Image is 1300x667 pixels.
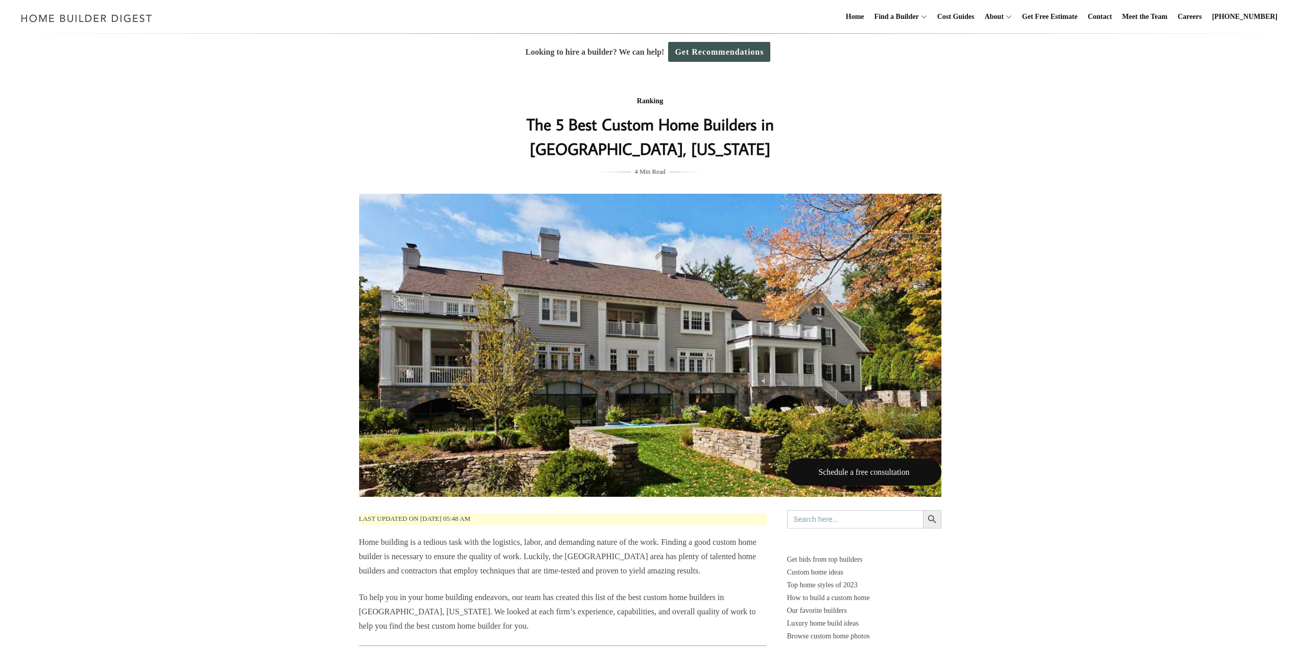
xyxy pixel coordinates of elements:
a: Get Free Estimate [1018,1,1082,33]
a: Luxury home build ideas [787,617,941,630]
a: Meet the Team [1118,1,1172,33]
a: Get Recommendations [668,42,770,62]
a: Ranking [637,97,663,105]
a: About [980,1,1003,33]
svg: Search [927,514,938,525]
a: Top home styles of 2023 [787,579,941,591]
img: Home Builder Digest [16,8,157,28]
p: Get bids from top builders [787,553,941,566]
p: Last updated on [DATE] 05:48 am [359,513,767,525]
a: How to build a custom home [787,591,941,604]
span: 4 Min Read [634,166,665,177]
span: Home building is a tedious task with the logistics, labor, and demanding nature of the work. Find... [359,538,757,575]
a: Contact [1083,1,1116,33]
a: [PHONE_NUMBER] [1208,1,1282,33]
span: To help you in your home building endeavors, our team has created this list of the best custom ho... [359,593,756,630]
h1: The 5 Best Custom Home Builders in [GEOGRAPHIC_DATA], [US_STATE] [446,112,854,161]
input: Search here... [787,510,923,528]
a: Find a Builder [870,1,919,33]
a: Our favorite builders [787,604,941,617]
a: Careers [1174,1,1206,33]
a: Browse custom home photos [787,630,941,642]
a: Cost Guides [933,1,979,33]
a: Custom home ideas [787,566,941,579]
a: Home [842,1,868,33]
